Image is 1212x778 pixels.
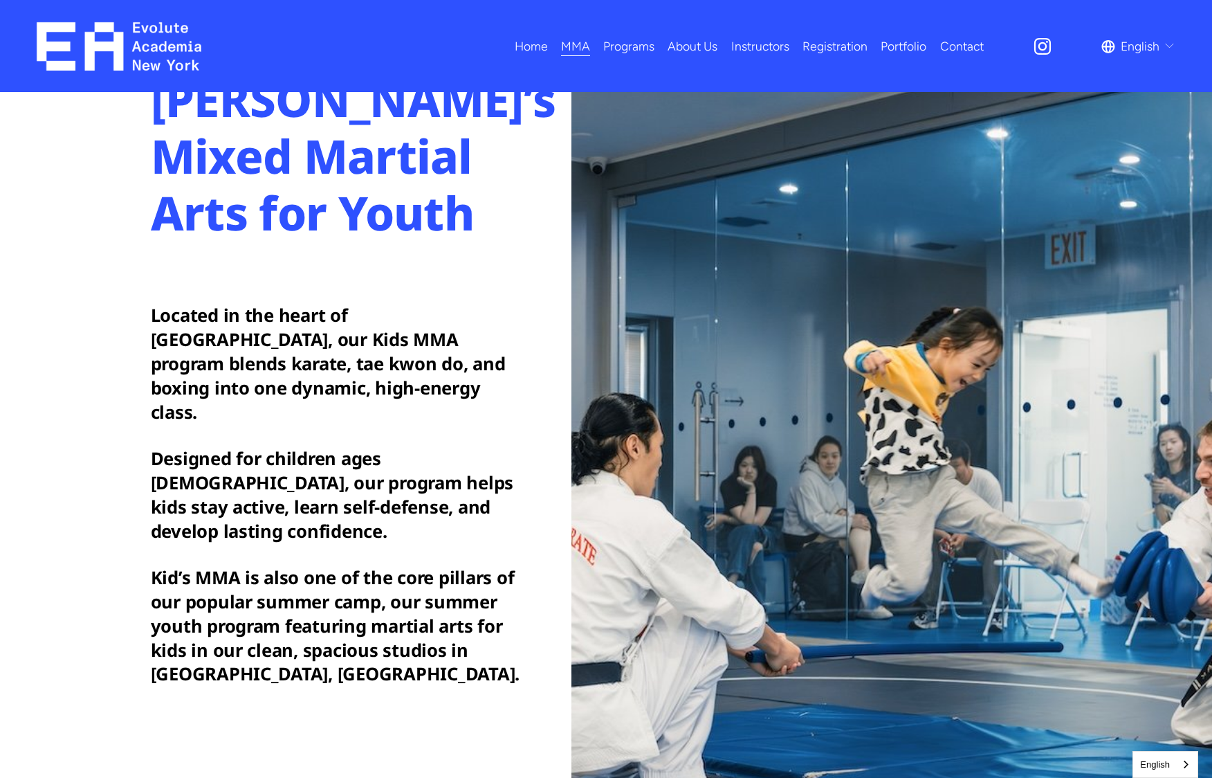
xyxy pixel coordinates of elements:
a: Registration [802,34,867,58]
a: Portfolio [881,34,926,58]
strong: Designed for children ages [DEMOGRAPHIC_DATA], our program helps kids stay active, learn self-def... [151,446,518,543]
a: Contact [940,34,984,58]
div: language picker [1101,34,1176,58]
aside: Language selected: English [1132,751,1198,778]
a: Instagram [1032,36,1053,57]
a: Home [515,34,548,58]
a: folder dropdown [603,34,654,58]
span: English [1121,35,1159,57]
strong: Located in the heart of [GEOGRAPHIC_DATA], our Kids MMA program blends karate, tae kwon do, and b... [151,303,511,424]
a: folder dropdown [561,34,590,58]
a: English [1133,752,1197,777]
strong: Kid’s MMA is also one of the core pillars of our popular summer camp, our summer youth program fe... [151,566,520,687]
span: Programs [603,35,654,57]
h2: About [PERSON_NAME]’s Mixed Martial Arts for Youth [151,14,564,241]
a: Instructors [731,34,789,58]
img: EA [37,22,202,71]
a: About Us [668,34,717,58]
span: MMA [561,35,590,57]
